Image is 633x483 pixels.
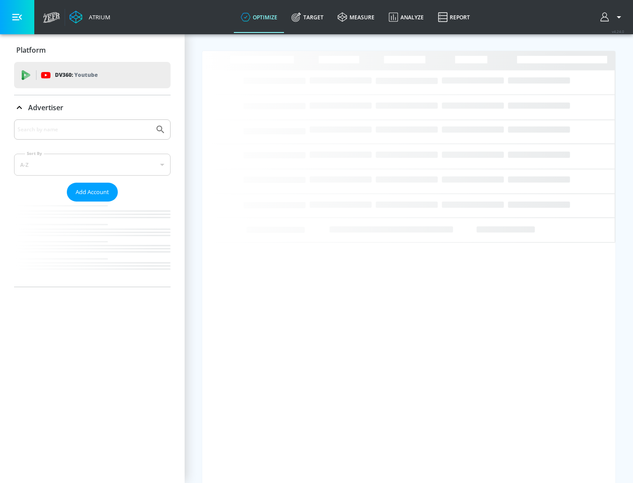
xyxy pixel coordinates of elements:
p: Advertiser [28,103,63,112]
a: optimize [234,1,284,33]
a: Target [284,1,331,33]
span: v 4.24.0 [612,29,624,34]
label: Sort By [25,151,44,156]
span: Add Account [76,187,109,197]
div: Advertiser [14,119,171,287]
div: Advertiser [14,95,171,120]
p: DV360: [55,70,98,80]
div: DV360: Youtube [14,62,171,88]
p: Youtube [74,70,98,79]
div: Atrium [85,13,110,21]
a: Analyze [382,1,431,33]
a: Report [431,1,477,33]
p: Platform [16,45,46,55]
button: Add Account [67,183,118,202]
input: Search by name [18,124,151,135]
nav: list of Advertiser [14,202,171,287]
div: A-Z [14,154,171,176]
a: Atrium [69,11,110,24]
div: Platform [14,38,171,62]
a: measure [331,1,382,33]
